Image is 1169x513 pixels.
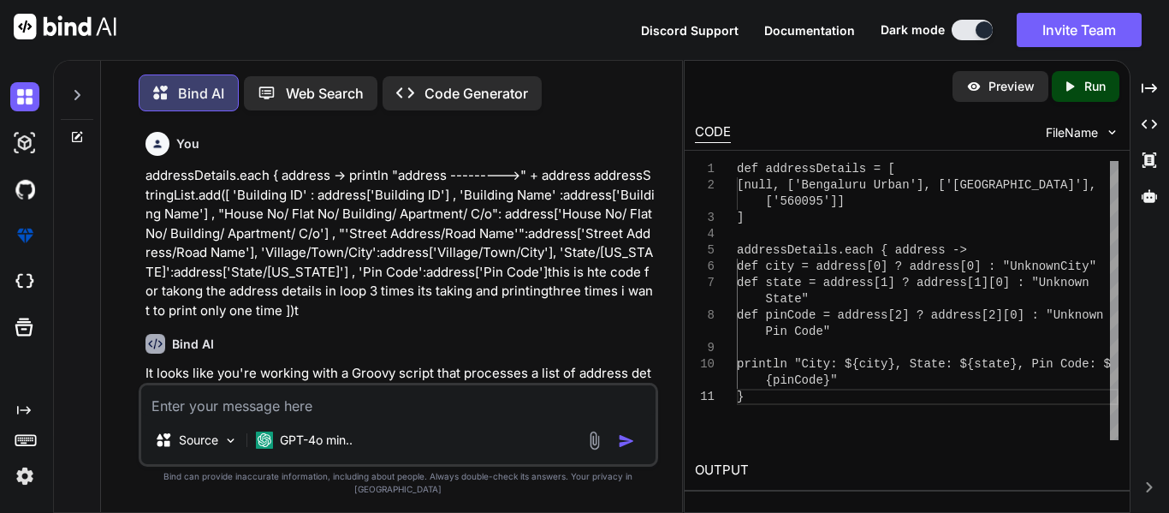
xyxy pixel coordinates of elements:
span: {pinCode}" [766,373,838,387]
span: Dark mode [881,21,945,39]
div: 11 [695,389,715,405]
p: addressDetails.each { address -> println "address --------->" + address addressStringList.add([ '... [145,166,655,320]
p: Run [1084,78,1106,95]
div: 7 [695,275,715,291]
span: FileName [1046,124,1098,141]
span: def city = address[0] ? address[0] : "Unknown [737,259,1060,273]
h6: Bind AI [172,336,214,353]
div: 4 [695,226,715,242]
button: Documentation [764,21,855,39]
h2: OUTPUT [685,450,1130,491]
span: Discord Support [641,23,739,38]
span: def state = address[1] ? address[1][0] : "Unkn [737,276,1067,289]
div: 10 [695,356,715,373]
p: Source [179,432,218,449]
img: premium [10,221,39,250]
img: darkChat [10,82,39,111]
span: } [737,390,744,403]
p: Bind can provide inaccurate information, including about people. Always double-check its answers.... [139,470,658,496]
span: Documentation [764,23,855,38]
img: Pick Models [223,433,238,448]
span: Pin Code" [766,325,831,338]
p: It looks like you're working with a Groovy script that processes a list of address details and ad... [145,364,655,441]
div: 6 [695,259,715,275]
h6: You [176,135,199,152]
p: Bind AI [178,83,224,104]
span: def pinCode = address[2] ? address[2][0] : "Un [737,308,1067,322]
button: Discord Support [641,21,739,39]
img: Bind AI [14,14,116,39]
span: own [1067,276,1089,289]
span: ] [737,211,744,224]
span: known [1067,308,1103,322]
p: GPT-4o min.. [280,432,353,449]
div: 9 [695,340,715,356]
span: State" [766,292,809,306]
div: 1 [695,161,715,177]
p: Code Generator [424,83,528,104]
img: chevron down [1105,125,1119,140]
span: City" [1060,259,1096,273]
img: settings [10,462,39,491]
span: ['560095']] [766,194,845,208]
div: 3 [695,210,715,226]
span: ode: $ [1067,357,1110,371]
div: CODE [695,122,731,143]
span: addressDetails.each { address -> [737,243,967,257]
span: println "City: ${city}, State: ${state}, Pin C [737,357,1067,371]
span: def addressDetails = [ [737,162,895,176]
p: Preview [988,78,1035,95]
img: icon [618,432,635,450]
div: 2 [695,177,715,194]
img: GPT-4o mini [256,432,273,449]
div: 8 [695,307,715,324]
img: attachment [584,431,604,450]
img: darkAi-studio [10,128,39,158]
p: Web Search [286,83,364,104]
img: cloudideIcon [10,267,39,296]
img: preview [966,79,982,94]
img: githubDark [10,175,39,204]
div: 5 [695,242,715,259]
span: [null, ['Bengaluru Urban'], ['[GEOGRAPHIC_DATA]'], [737,178,1096,192]
button: Invite Team [1017,13,1142,47]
